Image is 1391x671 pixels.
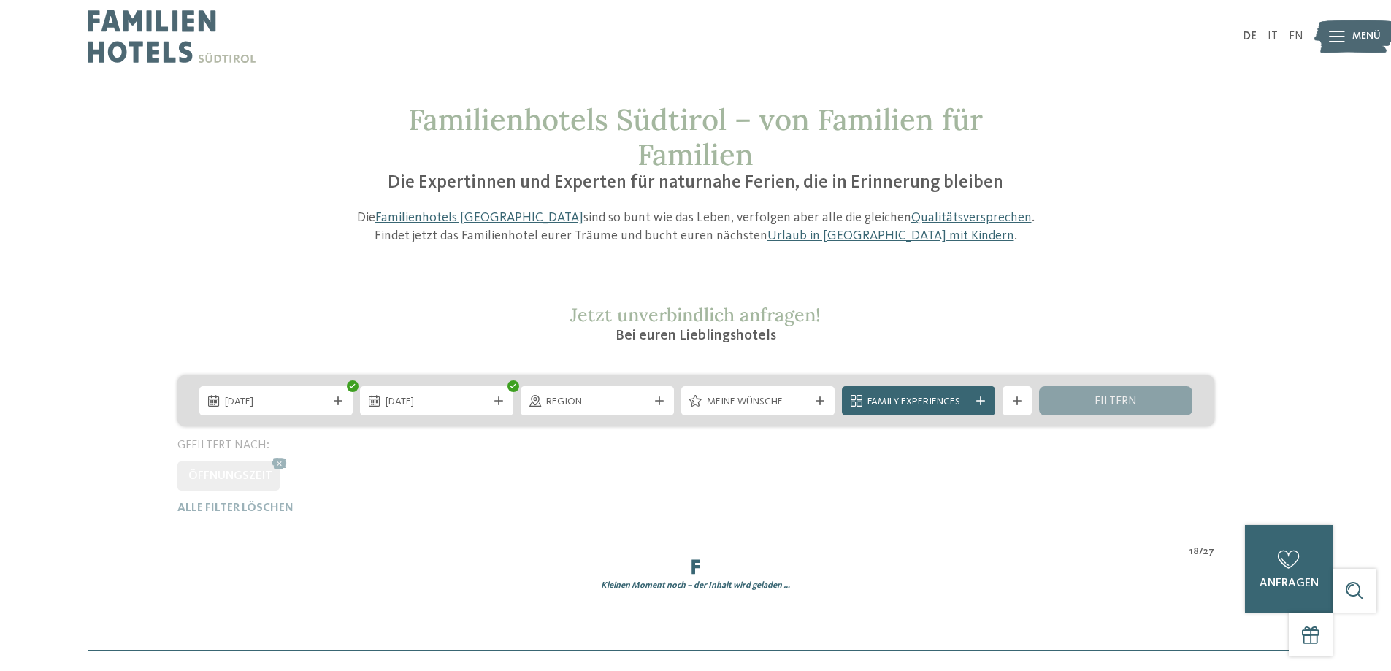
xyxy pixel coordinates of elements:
span: Menü [1352,29,1381,44]
span: Meine Wünsche [707,395,809,410]
span: / [1199,545,1203,559]
span: Die Expertinnen und Experten für naturnahe Ferien, die in Erinnerung bleiben [388,174,1003,192]
a: anfragen [1245,525,1333,613]
span: [DATE] [225,395,327,410]
span: 18 [1189,545,1199,559]
span: anfragen [1260,578,1319,589]
a: IT [1268,31,1278,42]
a: EN [1289,31,1303,42]
span: [DATE] [386,395,488,410]
span: Jetzt unverbindlich anfragen! [570,303,821,326]
a: Urlaub in [GEOGRAPHIC_DATA] mit Kindern [767,229,1014,242]
div: Kleinen Moment noch – der Inhalt wird geladen … [166,580,1225,592]
a: Qualitätsversprechen [911,211,1032,224]
span: Bei euren Lieblingshotels [616,329,776,343]
a: Familienhotels [GEOGRAPHIC_DATA] [375,211,583,224]
p: Die sind so bunt wie das Leben, verfolgen aber alle die gleichen . Findet jetzt das Familienhotel... [349,209,1043,245]
span: 27 [1203,545,1214,559]
a: DE [1243,31,1257,42]
span: Family Experiences [867,395,970,410]
span: Region [546,395,648,410]
span: Familienhotels Südtirol – von Familien für Familien [408,101,983,173]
